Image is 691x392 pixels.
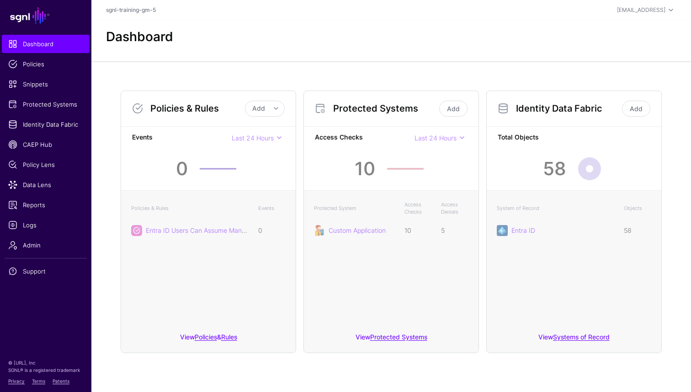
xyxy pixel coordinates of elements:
[8,180,83,189] span: Data Lens
[2,236,90,254] a: Admin
[619,196,656,220] th: Objects
[146,226,275,234] a: Entra ID Users Can Assume Managed Roles
[121,327,296,353] div: View &
[511,226,535,234] a: Entra ID
[221,333,237,341] a: Rules
[8,378,25,384] a: Privacy
[8,200,83,209] span: Reports
[617,6,665,14] div: [EMAIL_ADDRESS]
[32,378,45,384] a: Terms
[314,225,325,236] img: svg+xml;base64,PHN2ZyB3aWR0aD0iOTgiIGhlaWdodD0iMTIyIiB2aWV3Qm94PSIwIDAgOTggMTIyIiBmaWxsPSJub25lIi...
[2,115,90,134] a: Identity Data Fabric
[8,80,83,89] span: Snippets
[232,134,274,142] span: Last 24 Hours
[436,196,473,220] th: Access Denials
[400,220,436,241] td: 10
[53,378,69,384] a: Patents
[254,196,290,220] th: Events
[2,55,90,73] a: Policies
[516,103,620,114] h3: Identity Data Fabric
[439,101,468,117] a: Add
[543,155,566,183] div: 58
[176,155,188,183] div: 0
[132,132,232,144] strong: Events
[436,220,473,241] td: 5
[622,101,650,117] a: Add
[400,196,436,220] th: Access Checks
[127,196,254,220] th: Policies & Rules
[492,196,619,220] th: System of Record
[553,333,610,341] a: Systems of Record
[619,220,656,241] td: 58
[329,226,386,234] a: Custom Application
[8,39,83,48] span: Dashboard
[333,103,437,114] h3: Protected Systems
[2,216,90,234] a: Logs
[8,100,83,109] span: Protected Systems
[415,134,457,142] span: Last 24 Hours
[2,176,90,194] a: Data Lens
[5,5,86,26] a: SGNL
[254,220,290,241] td: 0
[498,132,650,144] strong: Total Objects
[487,327,661,353] div: View
[150,103,245,114] h3: Policies & Rules
[8,366,83,374] p: SGNL® is a registered trademark
[2,75,90,93] a: Snippets
[315,132,415,144] strong: Access Checks
[8,59,83,69] span: Policies
[2,156,90,174] a: Policy Lens
[106,6,156,13] a: sgnl-training-gm-5
[309,196,400,220] th: Protected System
[8,267,83,276] span: Support
[8,120,83,129] span: Identity Data Fabric
[2,95,90,113] a: Protected Systems
[355,155,375,183] div: 10
[8,220,83,230] span: Logs
[252,104,265,112] span: Add
[2,196,90,214] a: Reports
[8,359,83,366] p: © [URL], Inc
[195,333,217,341] a: Policies
[2,135,90,154] a: CAEP Hub
[8,140,83,149] span: CAEP Hub
[8,160,83,169] span: Policy Lens
[2,35,90,53] a: Dashboard
[497,225,508,236] img: svg+xml;base64,PHN2ZyB3aWR0aD0iNjQiIGhlaWdodD0iNjQiIHZpZXdCb3g9IjAgMCA2NCA2NCIgZmlsbD0ibm9uZSIgeG...
[8,241,83,250] span: Admin
[370,333,427,341] a: Protected Systems
[106,29,173,45] h2: Dashboard
[304,327,478,353] div: View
